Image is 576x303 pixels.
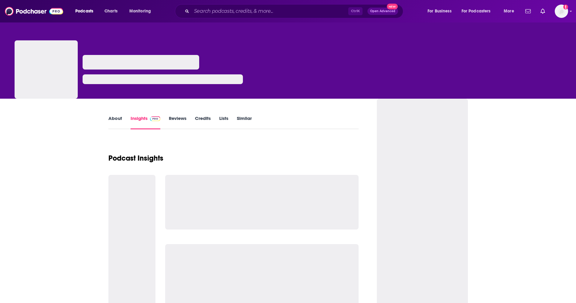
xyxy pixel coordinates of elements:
span: For Business [428,7,452,15]
a: Similar [237,115,252,129]
button: Open AdvancedNew [367,8,398,15]
a: Charts [101,6,121,16]
a: Show notifications dropdown [538,6,547,16]
button: open menu [499,6,522,16]
span: Ctrl K [348,7,363,15]
span: Podcasts [75,7,93,15]
img: Podchaser - Follow, Share and Rate Podcasts [5,5,63,17]
span: More [504,7,514,15]
button: open menu [423,6,459,16]
a: InsightsPodchaser Pro [131,115,161,129]
img: User Profile [555,5,568,18]
span: Open Advanced [370,10,395,13]
span: Charts [104,7,118,15]
button: Show profile menu [555,5,568,18]
a: Show notifications dropdown [523,6,533,16]
span: New [387,4,398,9]
a: Credits [195,115,211,129]
span: Logged in as evankrask [555,5,568,18]
a: Lists [219,115,228,129]
a: Reviews [169,115,186,129]
button: open menu [71,6,101,16]
span: For Podcasters [462,7,491,15]
div: Search podcasts, credits, & more... [181,4,409,18]
svg: Add a profile image [563,5,568,9]
button: open menu [125,6,159,16]
h1: Podcast Insights [108,154,163,163]
a: About [108,115,122,129]
img: Podchaser Pro [150,116,161,121]
input: Search podcasts, credits, & more... [192,6,348,16]
button: open menu [458,6,499,16]
span: Monitoring [129,7,151,15]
